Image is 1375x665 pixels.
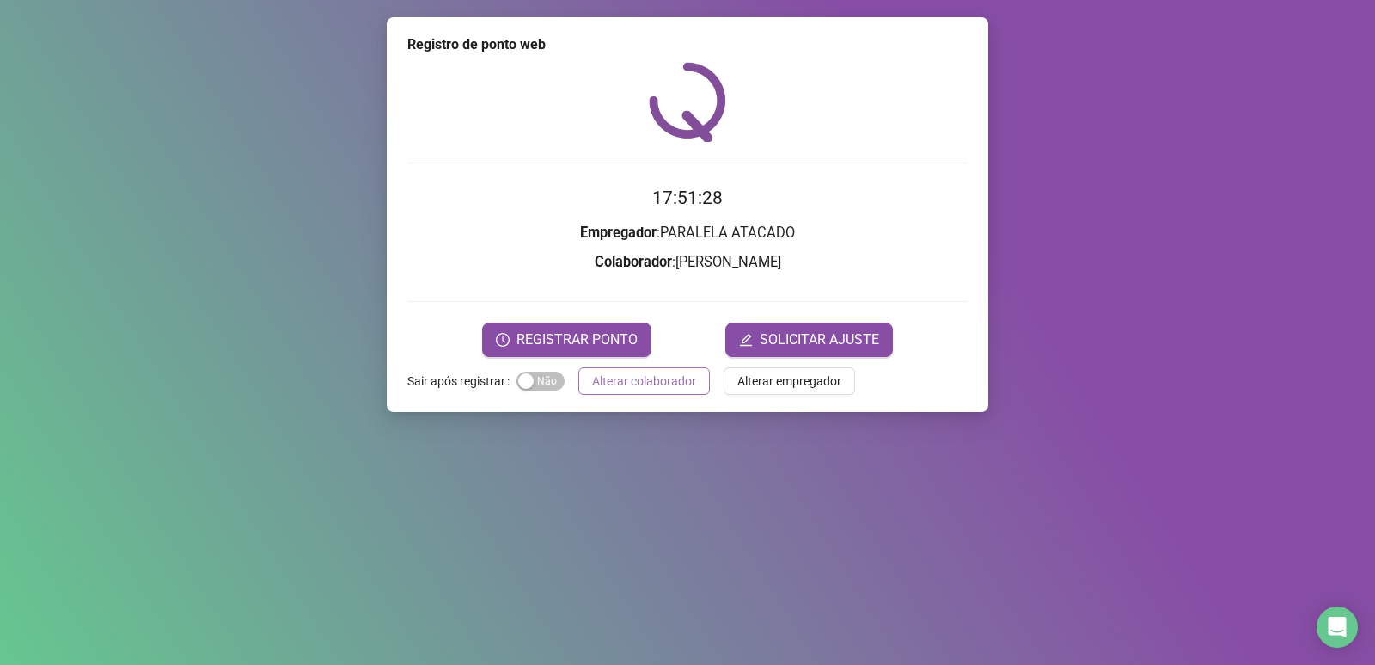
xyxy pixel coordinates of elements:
[595,254,672,270] strong: Colaborador
[578,367,710,395] button: Alterar colaborador
[649,62,726,142] img: QRPoint
[496,333,510,347] span: clock-circle
[407,251,968,274] h3: : [PERSON_NAME]
[482,323,651,357] button: REGISTRAR PONTO
[580,225,657,241] strong: Empregador
[407,34,968,55] div: Registro de ponto web
[407,222,968,244] h3: : PARALELA ATACADO
[592,372,696,391] span: Alterar colaborador
[739,333,753,347] span: edit
[1317,607,1358,648] div: Open Intercom Messenger
[516,329,638,350] span: REGISTRAR PONTO
[724,367,855,395] button: Alterar empregador
[725,323,893,357] button: editSOLICITAR AJUSTE
[407,367,516,395] label: Sair após registrar
[760,329,879,350] span: SOLICITAR AJUSTE
[652,188,723,208] time: 17:51:28
[737,372,841,391] span: Alterar empregador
